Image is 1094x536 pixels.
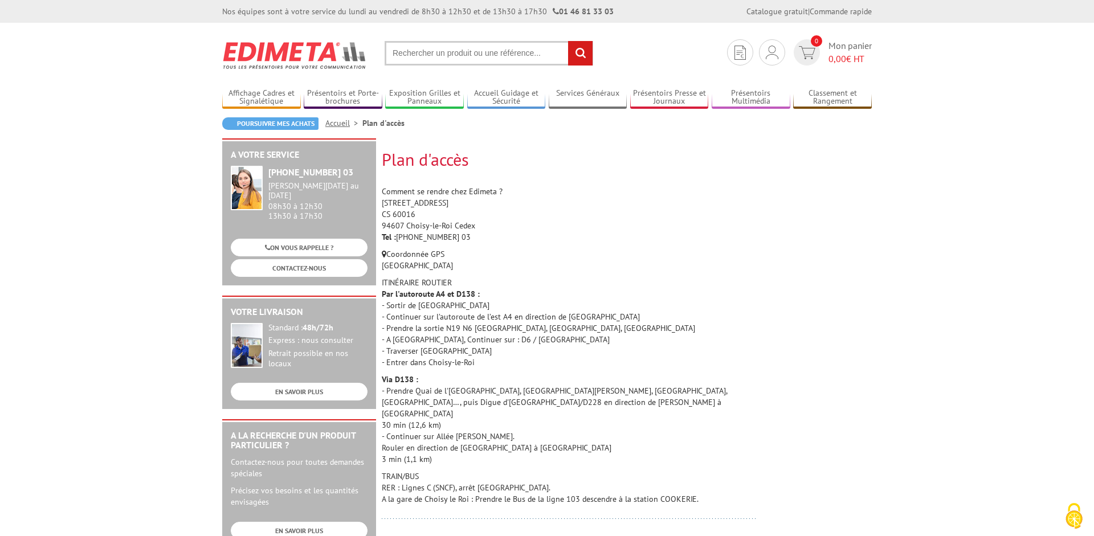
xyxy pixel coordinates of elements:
[303,322,333,333] strong: 48h/72h
[799,46,815,59] img: devis rapide
[1054,497,1094,536] button: Cookies (fenêtre modale)
[231,383,368,400] a: EN SAVOIR PLUS
[268,181,368,201] div: [PERSON_NAME][DATE] au [DATE]
[231,431,368,451] h2: A la recherche d'un produit particulier ?
[268,166,353,178] strong: [PHONE_NUMBER] 03
[828,39,872,66] span: Mon panier
[268,181,368,220] div: 08h30 à 12h30 13h30 à 17h30
[222,117,319,130] a: Poursuivre mes achats
[467,88,546,107] a: Accueil Guidage et Sécurité
[793,88,872,107] a: Classement et Rangement
[1060,502,1088,530] img: Cookies (fenêtre modale)
[630,88,709,107] a: Présentoirs Presse et Journaux
[766,46,778,59] img: devis rapide
[746,6,872,17] div: |
[382,248,756,271] p: Coordonnée GPS [GEOGRAPHIC_DATA]
[222,88,301,107] a: Affichage Cadres et Signalétique
[231,259,368,277] a: CONTACTEZ-NOUS
[231,307,368,317] h2: Votre livraison
[828,53,846,64] span: 0,00
[382,277,756,368] p: ITINÉRAIRE ROUTIER - Sortir de [GEOGRAPHIC_DATA] - Continuer sur l’autoroute de l’est A4 en direc...
[382,150,756,169] h2: Plan d'accès
[362,117,405,129] li: Plan d'accès
[231,166,263,210] img: widget-service.jpg
[231,456,368,479] p: Contactez-nous pour toutes demandes spéciales
[553,6,614,17] strong: 01 46 81 33 03
[734,46,746,60] img: devis rapide
[746,6,808,17] a: Catalogue gratuit
[828,52,872,66] span: € HT
[231,239,368,256] a: ON VOUS RAPPELLE ?
[712,88,790,107] a: Présentoirs Multimédia
[231,150,368,160] h2: A votre service
[268,323,368,333] div: Standard :
[811,35,822,47] span: 0
[568,41,593,66] input: rechercher
[231,323,263,368] img: widget-livraison.jpg
[268,349,368,369] div: Retrait possible en nos locaux
[382,232,396,242] strong: Tel :
[382,289,480,299] strong: Par l'autoroute A4 et D138 :
[382,186,756,243] p: Comment se rendre chez Edimeta ? [STREET_ADDRESS] CS 60016 94607 Choisy-le-Roi Cedex [PHONE_NUMBE...
[385,88,464,107] a: Exposition Grilles et Panneaux
[549,88,627,107] a: Services Généraux
[382,470,756,505] p: TRAIN/BUS RER : Lignes C (SNCF), arrêt [GEOGRAPHIC_DATA]. A la gare de Choisy le Roi : Prendre le...
[385,41,593,66] input: Rechercher un produit ou une référence...
[382,374,756,465] p: - Prendre Quai de l'[GEOGRAPHIC_DATA], [GEOGRAPHIC_DATA][PERSON_NAME], [GEOGRAPHIC_DATA], [GEOGRA...
[268,335,368,346] div: Express : nous consulter
[325,118,362,128] a: Accueil
[304,88,382,107] a: Présentoirs et Porte-brochures
[791,39,872,66] a: devis rapide 0 Mon panier 0,00€ HT
[810,6,872,17] a: Commande rapide
[222,6,614,17] div: Nos équipes sont à votre service du lundi au vendredi de 8h30 à 12h30 et de 13h30 à 17h30
[382,374,418,384] strong: Via D138 :
[231,485,368,508] p: Précisez vos besoins et les quantités envisagées
[222,34,368,76] img: Edimeta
